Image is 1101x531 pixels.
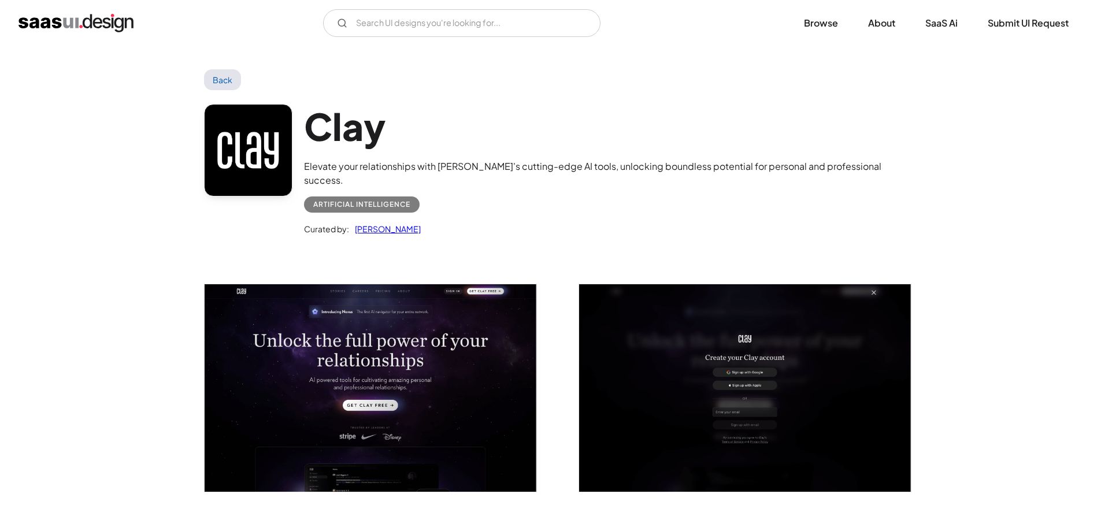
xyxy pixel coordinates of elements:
div: Curated by: [304,222,349,236]
a: Browse [790,10,852,36]
a: SaaS Ai [911,10,972,36]
input: Search UI designs you're looking for... [323,9,600,37]
div: Elevate your relationships with [PERSON_NAME]'s cutting-edge AI tools, unlocking boundless potent... [304,159,897,187]
a: About [854,10,909,36]
a: [PERSON_NAME] [349,222,421,236]
a: Back [204,69,242,90]
div: Artificial Intelligence [313,198,410,211]
img: 646f5641ffe20815e5ebb647_Clay%20Homepage%20Screen.png [205,284,536,492]
img: 646f564eb230e07962b7f32b_Clay%20Signup%20Screen.png [579,284,911,492]
a: Submit UI Request [974,10,1083,36]
h1: Clay [304,104,897,148]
